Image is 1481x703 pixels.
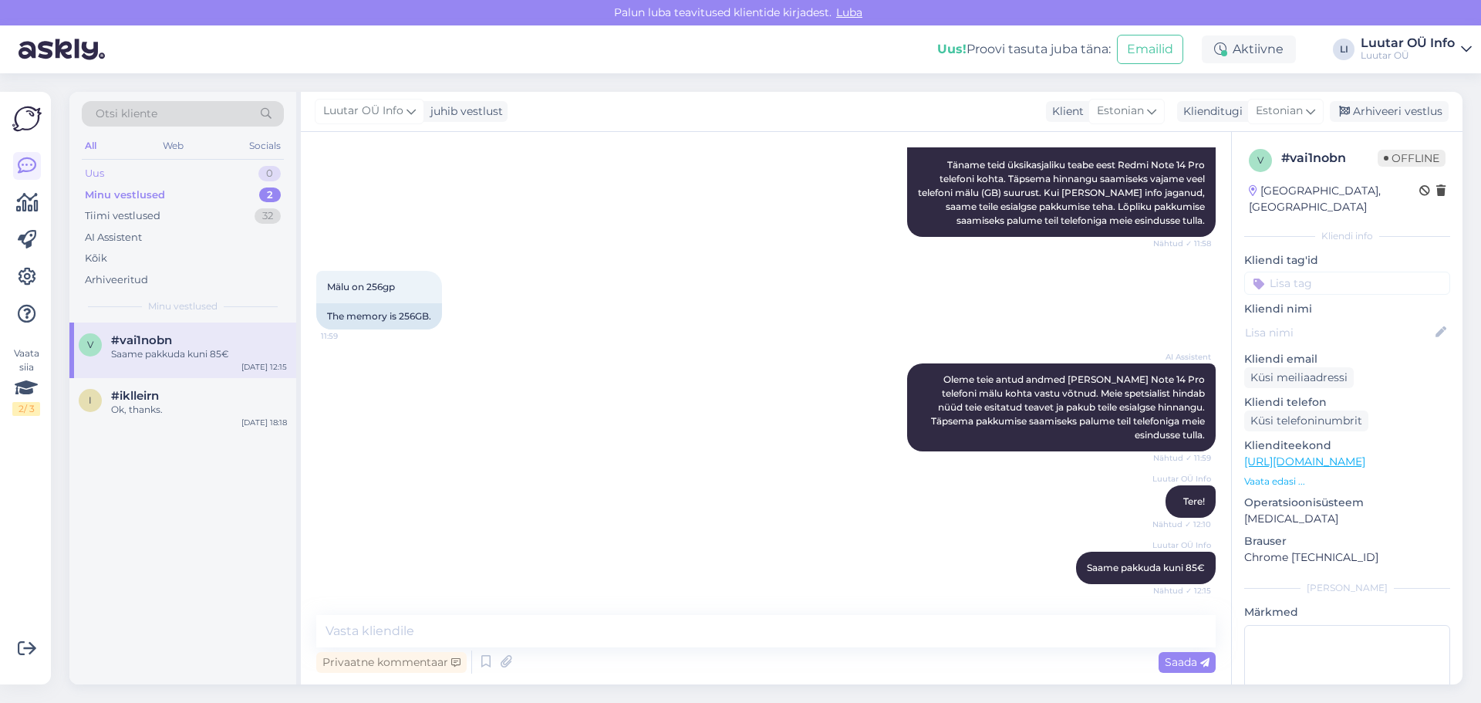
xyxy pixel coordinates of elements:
[1249,183,1419,215] div: [GEOGRAPHIC_DATA], [GEOGRAPHIC_DATA]
[1244,581,1450,595] div: [PERSON_NAME]
[1244,475,1450,488] p: Vaata edasi ...
[316,652,467,673] div: Privaatne kommentaar
[111,347,287,361] div: Saame pakkuda kuni 85€
[87,339,93,350] span: v
[1046,103,1084,120] div: Klient
[85,188,165,203] div: Minu vestlused
[1177,103,1243,120] div: Klienditugi
[321,330,379,342] span: 11:59
[85,272,148,288] div: Arhiveeritud
[111,333,172,347] span: #vai1nobn
[1153,585,1211,597] span: Nähtud ✓ 12:15
[937,42,967,56] b: Uus!
[85,166,104,181] div: Uus
[1244,367,1354,388] div: Küsi meiliaadressi
[1361,49,1455,62] div: Luutar OÜ
[1330,101,1449,122] div: Arhiveeri vestlus
[1245,324,1432,341] input: Lisa nimi
[255,208,281,224] div: 32
[1244,229,1450,243] div: Kliendi info
[1244,394,1450,411] p: Kliendi telefon
[1117,35,1183,64] button: Emailid
[1244,252,1450,269] p: Kliendi tag'id
[259,188,281,203] div: 2
[1244,455,1365,468] a: [URL][DOMAIN_NAME]
[327,281,395,292] span: Mälu on 256gp
[937,40,1111,59] div: Proovi tasuta juba täna:
[12,346,40,416] div: Vaata siia
[316,303,442,330] div: The memory is 256GB.
[241,361,287,373] div: [DATE] 12:15
[12,402,40,416] div: 2 / 3
[918,131,1207,226] span: Tere! Täname teid üksikasjaliku teabe eest Redmi Note 14 Pro telefoni kohta. Täpsema hinnangu saa...
[1202,35,1296,63] div: Aktiivne
[1097,103,1144,120] span: Estonian
[1244,301,1450,317] p: Kliendi nimi
[1244,604,1450,620] p: Märkmed
[1378,150,1446,167] span: Offline
[1152,519,1211,530] span: Nähtud ✓ 12:10
[1244,438,1450,454] p: Klienditeekond
[1244,549,1450,566] p: Chrome [TECHNICAL_ID]
[148,299,218,313] span: Minu vestlused
[1152,539,1211,551] span: Luutar OÜ Info
[1244,411,1368,431] div: Küsi telefoninumbrit
[246,136,284,156] div: Socials
[1152,473,1211,485] span: Luutar OÜ Info
[12,104,42,134] img: Askly Logo
[931,373,1207,441] span: Oleme teie antud andmed [PERSON_NAME] Note 14 Pro telefoni mälu kohta vastu võtnud. Meie spetsial...
[323,103,403,120] span: Luutar OÜ Info
[1361,37,1455,49] div: Luutar OÜ Info
[1256,103,1303,120] span: Estonian
[160,136,187,156] div: Web
[85,208,160,224] div: Tiimi vestlused
[1244,511,1450,527] p: [MEDICAL_DATA]
[85,230,142,245] div: AI Assistent
[82,136,100,156] div: All
[1361,37,1472,62] a: Luutar OÜ InfoLuutar OÜ
[111,403,287,417] div: Ok, thanks.
[1333,39,1354,60] div: LI
[89,394,92,406] span: i
[1153,452,1211,464] span: Nähtud ✓ 11:59
[85,251,107,266] div: Kõik
[1244,351,1450,367] p: Kliendi email
[1165,655,1209,669] span: Saada
[96,106,157,122] span: Otsi kliente
[1244,272,1450,295] input: Lisa tag
[111,389,159,403] span: #iklleirn
[1281,149,1378,167] div: # vai1nobn
[241,417,287,428] div: [DATE] 18:18
[1087,562,1205,573] span: Saame pakkuda kuni 85€
[1244,533,1450,549] p: Brauser
[1153,238,1211,249] span: Nähtud ✓ 11:58
[1183,495,1205,507] span: Tere!
[1257,154,1263,166] span: v
[832,5,867,19] span: Luba
[424,103,503,120] div: juhib vestlust
[258,166,281,181] div: 0
[1244,495,1450,511] p: Operatsioonisüsteem
[1153,351,1211,363] span: AI Assistent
